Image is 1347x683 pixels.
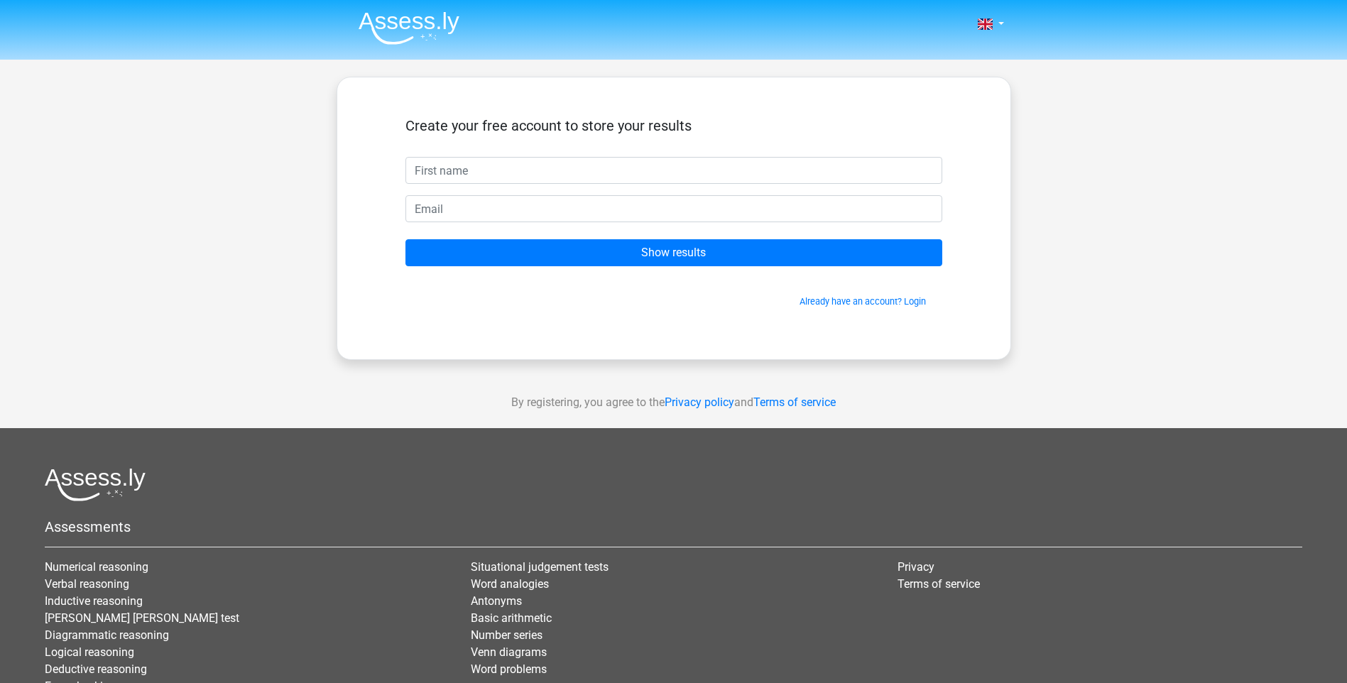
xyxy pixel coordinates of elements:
input: Email [405,195,942,222]
a: Word problems [471,662,547,676]
img: Assessly [359,11,459,45]
a: Logical reasoning [45,645,134,659]
a: Inductive reasoning [45,594,143,608]
a: Basic arithmetic [471,611,552,625]
img: Assessly logo [45,468,146,501]
a: [PERSON_NAME] [PERSON_NAME] test [45,611,239,625]
a: Privacy policy [665,395,734,409]
h5: Create your free account to store your results [405,117,942,134]
a: Terms of service [753,395,836,409]
a: Terms of service [898,577,980,591]
a: Word analogies [471,577,549,591]
input: Show results [405,239,942,266]
a: Antonyms [471,594,522,608]
a: Deductive reasoning [45,662,147,676]
a: Privacy [898,560,934,574]
a: Verbal reasoning [45,577,129,591]
h5: Assessments [45,518,1302,535]
a: Venn diagrams [471,645,547,659]
a: Number series [471,628,542,642]
a: Already have an account? Login [800,296,926,307]
a: Diagrammatic reasoning [45,628,169,642]
a: Numerical reasoning [45,560,148,574]
a: Situational judgement tests [471,560,609,574]
input: First name [405,157,942,184]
